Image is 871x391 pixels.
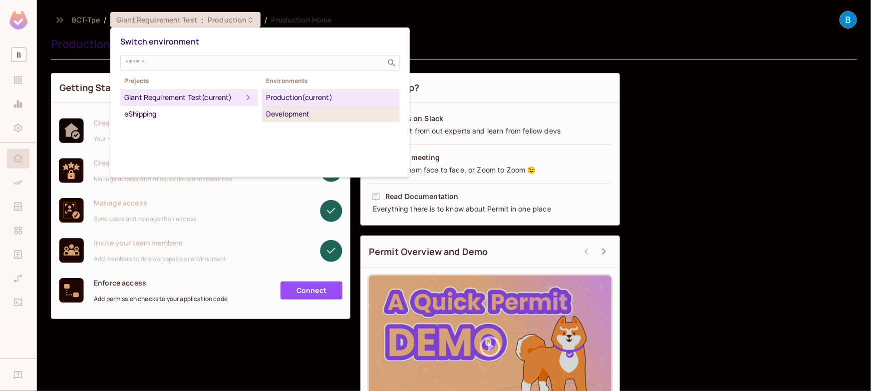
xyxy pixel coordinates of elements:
[124,108,254,120] div: eShipping
[266,108,396,120] div: Development
[124,91,242,103] div: Giant Requirement Test (current)
[120,77,258,85] span: Projects
[266,91,396,103] div: Production (current)
[120,36,200,47] span: Switch environment
[262,77,400,85] span: Environments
